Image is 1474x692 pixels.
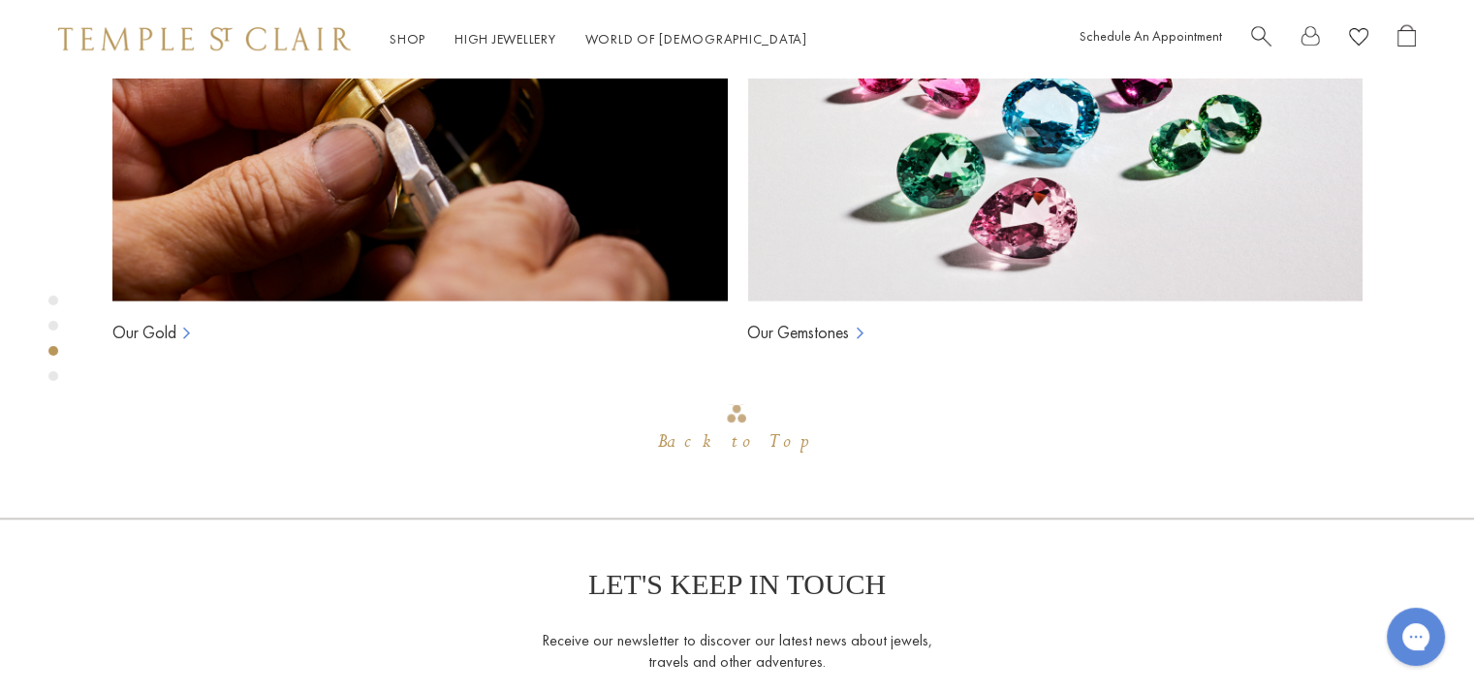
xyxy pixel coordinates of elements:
a: Our Gemstones [747,321,849,344]
a: High JewelleryHigh Jewellery [455,30,556,47]
nav: Main navigation [390,27,807,51]
div: Back to Top [658,425,815,459]
img: Temple St. Clair [58,27,351,50]
a: Open Shopping Bag [1397,24,1416,54]
a: View Wishlist [1349,24,1368,54]
p: LET'S KEEP IN TOUCH [588,568,886,601]
a: Our Gold [112,321,176,344]
div: Product gallery navigation [48,291,58,396]
a: Search [1251,24,1271,54]
div: Go to top [658,402,815,459]
a: ShopShop [390,30,425,47]
a: Schedule An Appointment [1080,27,1222,45]
iframe: Gorgias live chat messenger [1377,601,1455,673]
a: World of [DEMOGRAPHIC_DATA]World of [DEMOGRAPHIC_DATA] [585,30,807,47]
p: Receive our newsletter to discover our latest news about jewels, travels and other adventures. [541,630,933,673]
